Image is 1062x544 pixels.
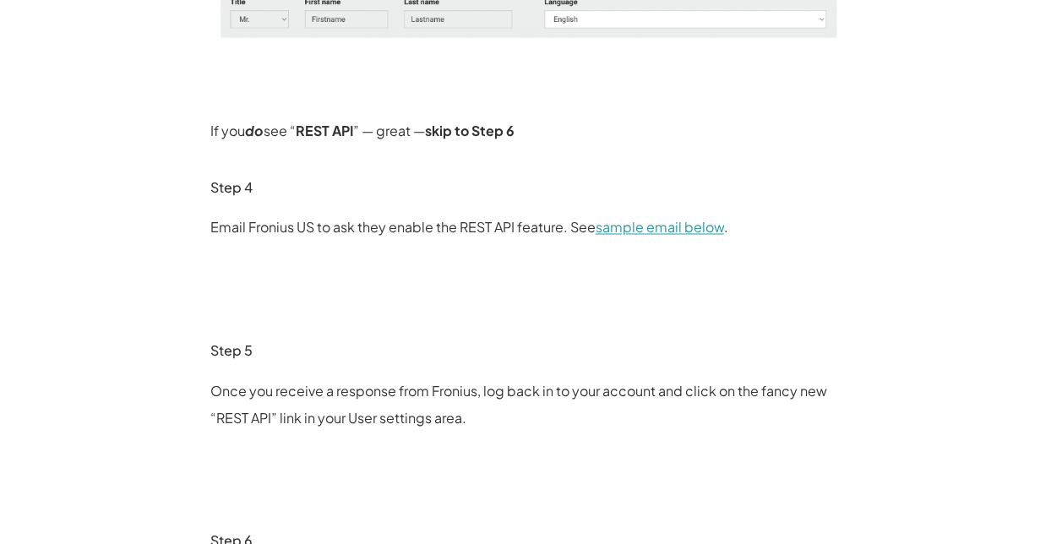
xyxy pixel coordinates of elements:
p: If you see “ ” — great — [210,117,852,144]
h3: Step 4 [210,178,852,197]
strong: skip to Step 6 [425,122,515,139]
p: Once you receive a response from Fronius, log back in to your account and click on the fancy new ... [210,377,852,431]
strong: REST API [296,122,353,139]
strong: do [245,122,264,139]
h3: Step 5 [210,340,852,359]
a: sample email below [596,218,724,236]
p: Email Fronius US to ask they enable the REST API feature. See . [210,214,852,241]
